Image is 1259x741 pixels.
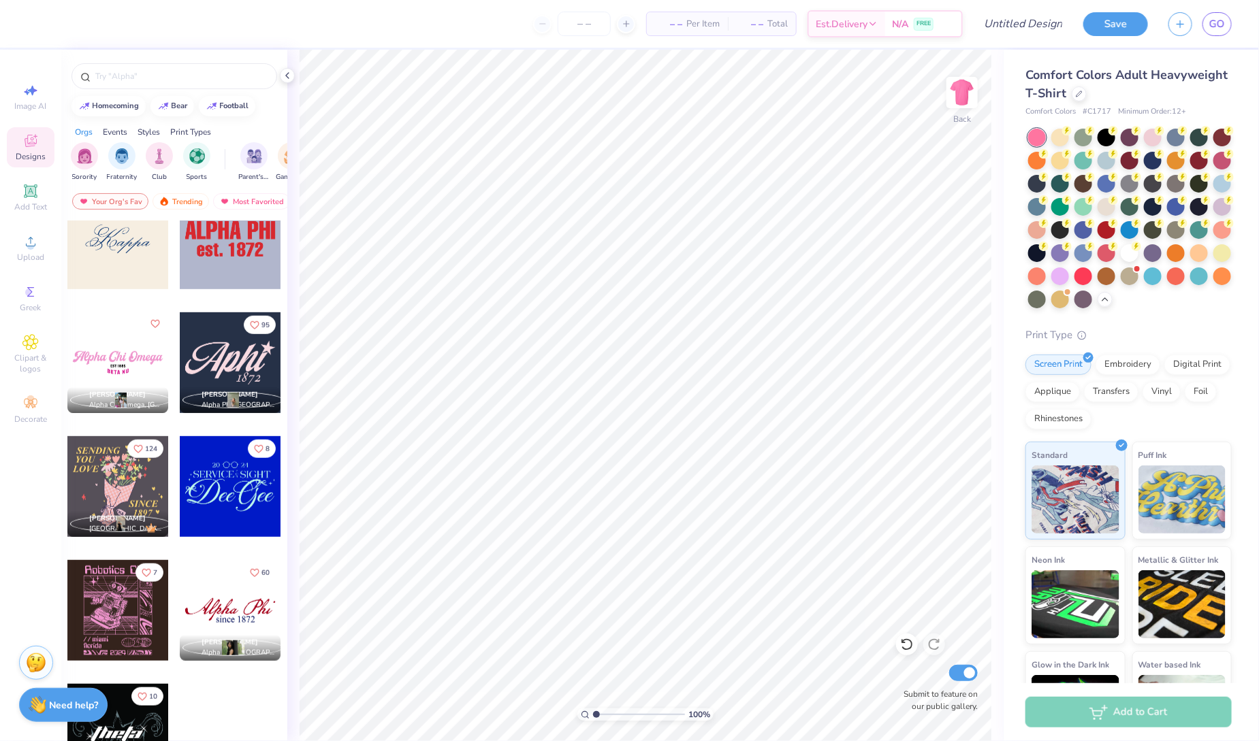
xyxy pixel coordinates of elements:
img: trend_line.gif [206,102,217,110]
div: Your Org's Fav [72,193,148,210]
span: Standard [1032,448,1068,462]
div: Vinyl [1143,382,1181,402]
button: filter button [183,142,210,182]
img: Game Day Image [284,148,300,164]
span: [GEOGRAPHIC_DATA], [GEOGRAPHIC_DATA] [89,524,163,534]
span: Sorority [72,172,97,182]
span: 10 [149,693,157,700]
input: Try "Alpha" [94,69,268,83]
span: 95 [261,322,270,329]
button: Like [131,687,163,706]
span: Neon Ink [1032,553,1065,567]
img: Sorority Image [77,148,93,164]
div: Print Types [170,126,211,138]
span: Minimum Order: 12 + [1118,106,1186,118]
div: Back [953,113,971,125]
div: Styles [138,126,160,138]
span: N/A [892,17,908,31]
div: filter for Fraternity [107,142,138,182]
button: bear [150,96,194,116]
span: Alpha Chi Omega, [GEOGRAPHIC_DATA][US_STATE] [89,400,163,410]
button: filter button [276,142,307,182]
div: filter for Sorority [71,142,98,182]
img: Parent's Weekend Image [246,148,262,164]
span: Clipart & logos [7,352,54,374]
span: FREE [917,19,931,29]
img: Club Image [152,148,167,164]
label: Submit to feature on our public gallery. [896,688,978,712]
div: Transfers [1084,382,1138,402]
button: filter button [146,142,173,182]
button: filter button [71,142,98,182]
img: Neon Ink [1032,570,1119,638]
div: Rhinestones [1025,409,1091,429]
div: Screen Print [1025,355,1091,375]
span: 7 [153,570,157,576]
span: Upload [17,252,44,263]
div: Print Type [1025,327,1232,343]
div: bear [172,102,188,110]
span: 124 [145,446,157,452]
button: football [199,96,255,116]
span: Parent's Weekend [238,172,270,182]
span: [PERSON_NAME] [89,514,146,523]
span: Per Item [686,17,720,31]
img: Standard [1032,465,1119,533]
button: Save [1083,12,1148,36]
button: filter button [107,142,138,182]
div: Most Favorited [213,193,290,210]
span: [PERSON_NAME] [89,390,146,399]
img: Back [949,79,976,106]
span: Image AI [15,101,47,112]
span: Comfort Colors Adult Heavyweight T-Shirt [1025,67,1228,101]
div: Orgs [75,126,93,138]
strong: Need help? [50,699,99,712]
span: [PERSON_NAME] [202,390,258,399]
input: Untitled Design [973,10,1073,37]
span: Sports [187,172,208,182]
button: Like [127,440,163,458]
img: Sports Image [189,148,205,164]
span: – – [736,17,763,31]
span: Glow in the Dark Ink [1032,657,1109,672]
span: Puff Ink [1138,448,1167,462]
span: 60 [261,570,270,576]
span: [PERSON_NAME] [202,638,258,647]
div: homecoming [93,102,140,110]
span: Alpha Phi, [GEOGRAPHIC_DATA][US_STATE], [PERSON_NAME] [202,400,275,410]
button: homecoming [71,96,146,116]
img: trend_line.gif [158,102,169,110]
span: # C1717 [1083,106,1111,118]
button: Like [147,316,163,332]
span: Club [152,172,167,182]
div: Foil [1185,382,1217,402]
img: trend_line.gif [79,102,90,110]
span: Fraternity [107,172,138,182]
span: 100 % [688,708,710,721]
div: filter for Club [146,142,173,182]
div: filter for Parent's Weekend [238,142,270,182]
span: Add Text [14,201,47,212]
img: trending.gif [159,197,170,206]
input: – – [558,12,611,36]
a: GO [1202,12,1232,36]
button: Like [244,316,276,334]
div: Embroidery [1096,355,1160,375]
img: most_fav.gif [78,197,89,206]
span: Metallic & Glitter Ink [1138,553,1219,567]
button: Like [136,563,163,582]
div: Trending [153,193,209,210]
button: filter button [238,142,270,182]
div: filter for Sports [183,142,210,182]
span: – – [655,17,682,31]
span: 8 [266,446,270,452]
div: football [220,102,249,110]
img: most_fav.gif [219,197,230,206]
div: filter for Game Day [276,142,307,182]
span: GO [1209,16,1225,32]
img: Metallic & Glitter Ink [1138,570,1226,638]
img: Puff Ink [1138,465,1226,533]
span: Water based Ink [1138,657,1201,672]
span: Decorate [14,414,47,425]
div: Applique [1025,382,1080,402]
